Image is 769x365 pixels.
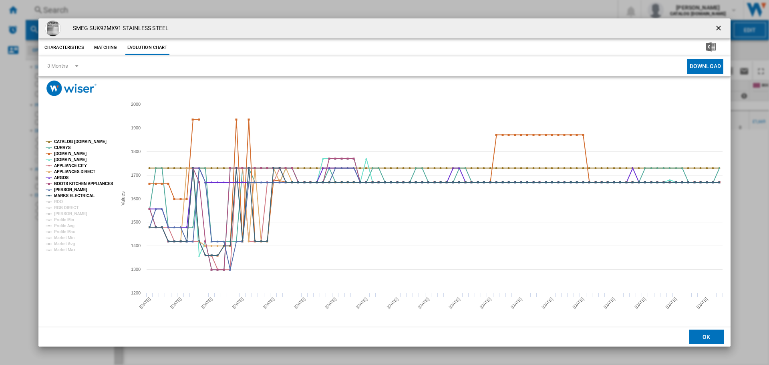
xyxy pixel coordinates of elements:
[42,40,86,55] button: Characteristics
[293,296,306,310] tspan: [DATE]
[54,236,74,240] tspan: Market Min
[603,296,616,310] tspan: [DATE]
[169,296,182,310] tspan: [DATE]
[200,296,213,310] tspan: [DATE]
[715,24,724,34] ng-md-icon: getI18NText('BUTTONS.CLOSE_DIALOG')
[131,102,141,107] tspan: 2000
[54,145,71,150] tspan: CURRYS
[541,296,554,310] tspan: [DATE]
[54,139,107,144] tspan: CATALOG [DOMAIN_NAME]
[38,18,731,347] md-dialog: Product popup
[131,149,141,154] tspan: 1800
[125,40,170,55] button: Evolution chart
[47,63,68,69] div: 3 Months
[448,296,461,310] tspan: [DATE]
[417,296,430,310] tspan: [DATE]
[54,200,63,204] tspan: RDO
[711,20,727,36] button: getI18NText('BUTTONS.CLOSE_DIALOG')
[131,196,141,201] tspan: 1600
[131,290,141,295] tspan: 1200
[54,181,113,186] tspan: BOOTS KITCHEN APPLIANCES
[54,242,75,246] tspan: Market Avg
[664,296,678,310] tspan: [DATE]
[54,224,74,228] tspan: Profile Avg
[54,151,87,156] tspan: [DOMAIN_NAME]
[138,296,151,310] tspan: [DATE]
[54,157,87,162] tspan: [DOMAIN_NAME]
[634,296,647,310] tspan: [DATE]
[262,296,275,310] tspan: [DATE]
[696,296,709,310] tspan: [DATE]
[54,175,69,180] tspan: ARGOS
[689,330,724,344] button: OK
[693,40,729,55] button: Download in Excel
[131,173,141,177] tspan: 1700
[54,212,87,216] tspan: [PERSON_NAME]
[131,267,141,272] tspan: 1300
[54,194,95,198] tspan: MARKS ELECTRICAL
[231,296,244,310] tspan: [DATE]
[69,24,169,32] h4: SMEG SUK92MX91 STAINLESS STEEL
[54,206,79,210] tspan: RGB DIRECT
[324,296,337,310] tspan: [DATE]
[510,296,523,310] tspan: [DATE]
[54,248,76,252] tspan: Market Max
[46,81,97,96] img: logo_wiser_300x94.png
[88,40,123,55] button: Matching
[54,163,87,168] tspan: APPLIANCE CITY
[54,218,74,222] tspan: Profile Min
[131,220,141,224] tspan: 1500
[54,230,75,234] tspan: Profile Max
[120,192,126,206] tspan: Values
[572,296,585,310] tspan: [DATE]
[355,296,368,310] tspan: [DATE]
[54,169,95,174] tspan: APPLIANCES DIRECT
[45,20,61,36] img: 10205305
[706,42,716,52] img: excel-24x24.png
[479,296,492,310] tspan: [DATE]
[54,188,87,192] tspan: [PERSON_NAME]
[131,125,141,130] tspan: 1900
[131,243,141,248] tspan: 1400
[386,296,399,310] tspan: [DATE]
[687,59,723,74] button: Download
